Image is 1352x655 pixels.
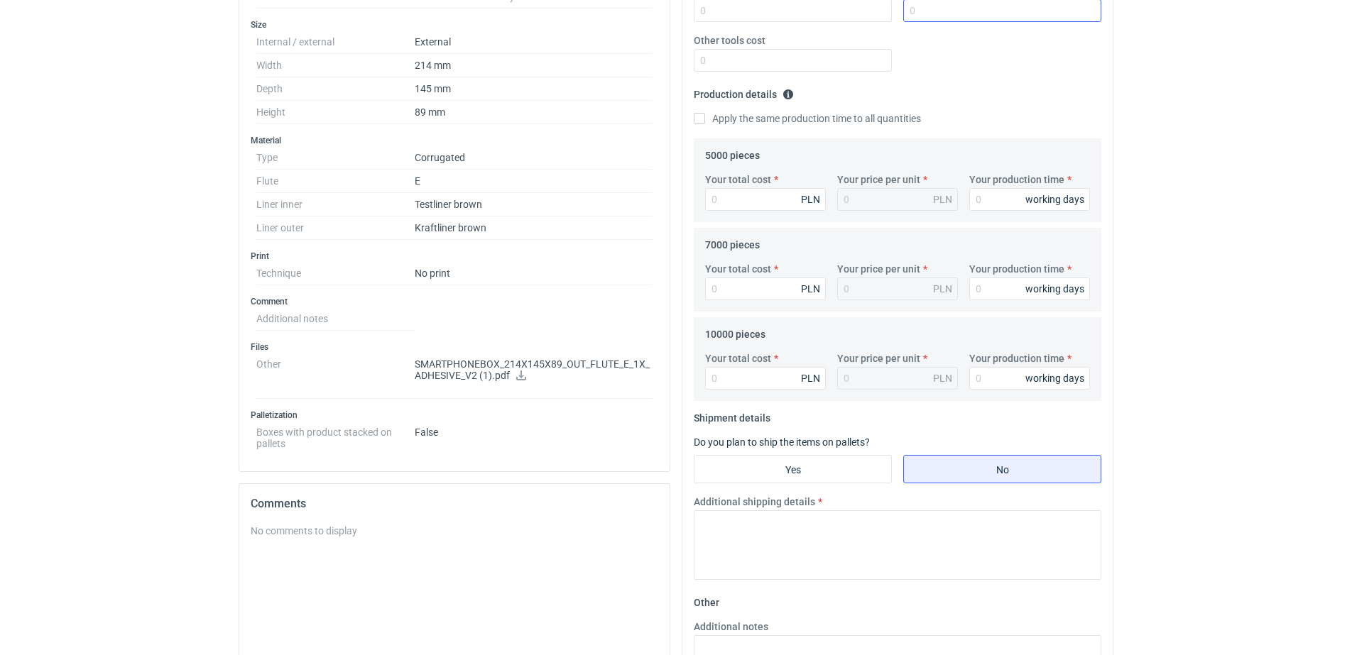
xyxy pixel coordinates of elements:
[415,262,653,285] dd: No print
[694,436,870,448] label: Do you plan to ship the items on pallets?
[256,54,415,77] dt: Width
[415,54,653,77] dd: 214 mm
[801,282,820,296] div: PLN
[256,101,415,124] dt: Height
[251,296,658,307] h3: Comment
[1025,282,1084,296] div: working days
[801,192,820,207] div: PLN
[903,455,1101,483] label: No
[694,33,765,48] label: Other tools cost
[251,251,658,262] h3: Print
[705,367,826,390] input: 0
[415,421,653,449] dd: False
[969,277,1090,300] input: 0
[694,407,770,424] legend: Shipment details
[256,421,415,449] dt: Boxes with product stacked on pallets
[256,146,415,170] dt: Type
[415,358,653,382] p: SMARTPHONEBOX_214X145X89_OUT_FLUTE_E_1X_ADHESIVE_V2 (1).pdf
[705,233,760,251] legend: 7000 pieces
[415,193,653,216] dd: Testliner brown
[415,101,653,124] dd: 89 mm
[705,188,826,211] input: 0
[256,307,415,331] dt: Additional notes
[1025,371,1084,385] div: working days
[415,146,653,170] dd: Corrugated
[415,216,653,240] dd: Kraftliner brown
[256,193,415,216] dt: Liner inner
[694,83,794,100] legend: Production details
[251,495,658,512] h2: Comments
[969,367,1090,390] input: 0
[256,216,415,240] dt: Liner outer
[1025,192,1084,207] div: working days
[694,455,892,483] label: Yes
[933,371,952,385] div: PLN
[415,77,653,101] dd: 145 mm
[705,144,760,161] legend: 5000 pieces
[969,172,1064,187] label: Your production time
[694,495,815,509] label: Additional shipping details
[969,188,1090,211] input: 0
[256,262,415,285] dt: Technique
[251,19,658,31] h3: Size
[837,351,920,365] label: Your price per unit
[415,170,653,193] dd: E
[705,351,771,365] label: Your total cost
[694,620,768,634] label: Additional notes
[969,262,1064,276] label: Your production time
[251,524,658,538] div: No comments to display
[694,591,719,608] legend: Other
[694,111,921,126] label: Apply the same production time to all quantities
[705,323,765,340] legend: 10000 pieces
[705,277,826,300] input: 0
[256,31,415,54] dt: Internal / external
[251,409,658,421] h3: Palletization
[837,262,920,276] label: Your price per unit
[705,262,771,276] label: Your total cost
[251,341,658,353] h3: Files
[969,351,1064,365] label: Your production time
[933,282,952,296] div: PLN
[801,371,820,385] div: PLN
[256,170,415,193] dt: Flute
[705,172,771,187] label: Your total cost
[694,49,892,72] input: 0
[251,135,658,146] h3: Material
[256,353,415,399] dt: Other
[415,31,653,54] dd: External
[256,77,415,101] dt: Depth
[837,172,920,187] label: Your price per unit
[933,192,952,207] div: PLN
